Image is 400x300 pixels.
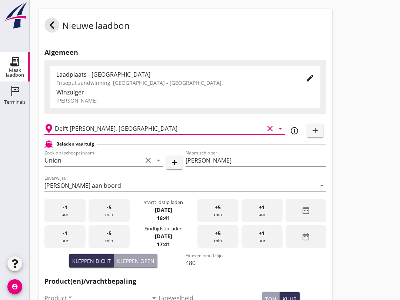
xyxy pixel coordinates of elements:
strong: 17:41 [157,241,170,248]
div: Frisoput zandwinning, [GEOGRAPHIC_DATA] - [GEOGRAPHIC_DATA]. [56,79,294,87]
i: edit [306,74,314,83]
i: clear [144,156,153,165]
i: info_outline [290,126,299,135]
div: Starttijdstip laden [144,199,183,206]
button: Kleppen open [114,254,157,267]
div: min [197,225,239,249]
span: +5 [215,229,221,237]
i: date_range [301,232,310,241]
div: [PERSON_NAME] [56,97,314,104]
div: uur [44,225,86,249]
span: -1 [63,203,67,211]
strong: [DATE] [155,233,172,240]
h2: Algemeen [44,47,326,57]
button: Kleppen dicht [69,254,114,267]
i: arrow_drop_down [317,181,326,190]
i: clear [266,124,274,133]
input: Zoek op (scheeps)naam [44,154,142,166]
i: arrow_drop_down [154,156,163,165]
i: add [311,126,320,135]
div: [PERSON_NAME] aan boord [44,182,121,189]
span: +1 [259,229,265,237]
div: Nieuwe laadbon [44,18,130,36]
img: logo-small.a267ee39.svg [1,2,28,29]
div: Kleppen open [117,257,154,265]
strong: [DATE] [155,206,172,213]
div: uur [241,199,283,222]
div: Terminals [4,100,26,104]
div: Kleppen dicht [72,257,111,265]
h2: Product(en)/vrachtbepaling [44,276,326,286]
span: +1 [259,203,265,211]
div: Eindtijdstip laden [144,225,183,232]
i: date_range [301,206,310,215]
input: Naam schipper [186,154,327,166]
i: add [170,158,179,167]
span: -1 [63,229,67,237]
div: Winzuiger [56,88,314,97]
span: -5 [107,203,111,211]
div: uur [44,199,86,222]
div: min [89,225,130,249]
div: Laadplaats - [GEOGRAPHIC_DATA] [56,70,294,79]
span: -5 [107,229,111,237]
div: min [197,199,239,222]
div: min [89,199,130,222]
input: Losplaats [55,123,264,134]
span: +5 [215,203,221,211]
i: account_circle [7,279,22,294]
h2: Beladen vaartuig [56,141,94,147]
i: arrow_drop_down [276,124,285,133]
input: Hoeveelheid 0-lijn [186,257,327,269]
strong: 16:41 [157,214,170,221]
div: uur [241,225,283,249]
